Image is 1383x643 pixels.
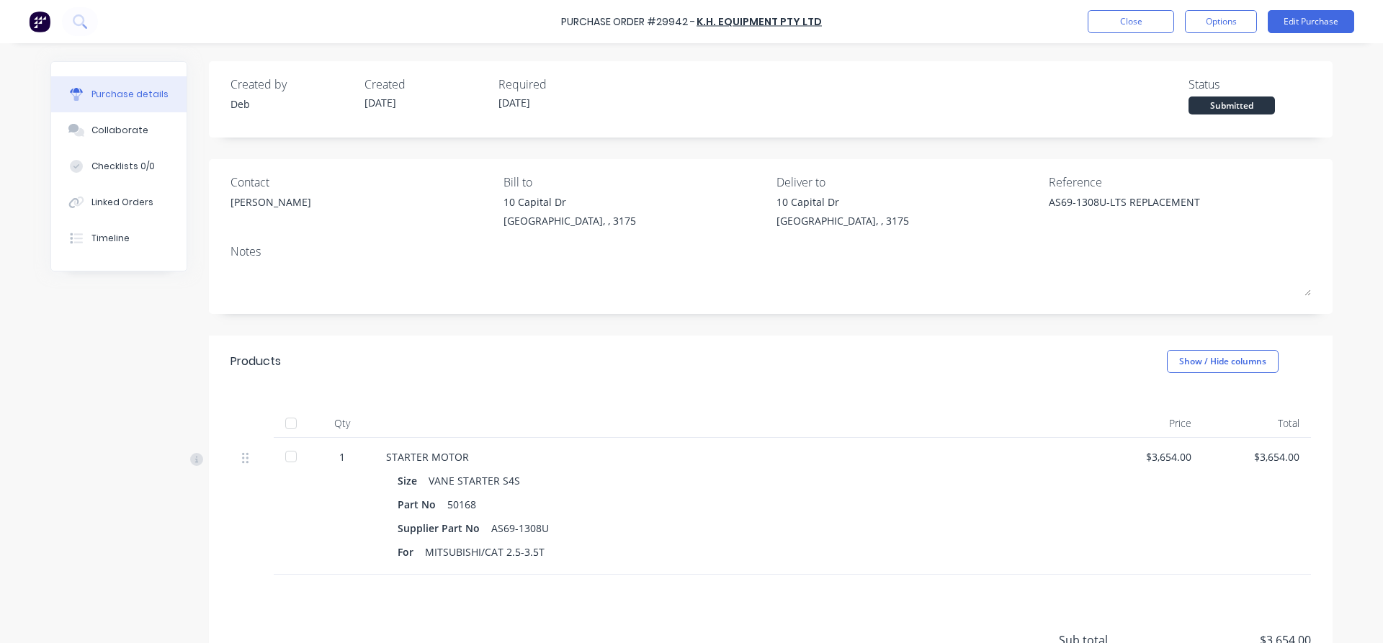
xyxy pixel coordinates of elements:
button: Show / Hide columns [1167,350,1279,373]
div: [PERSON_NAME] [230,194,311,210]
button: Close [1088,10,1174,33]
div: Size [398,470,429,491]
button: Linked Orders [51,184,187,220]
button: Options [1185,10,1257,33]
div: VANE STARTER S4S [429,470,520,491]
div: Created by [230,76,353,93]
div: Supplier Part No [398,518,491,539]
div: Bill to [503,174,766,191]
div: [GEOGRAPHIC_DATA], , 3175 [776,213,909,228]
button: Collaborate [51,112,187,148]
div: 1 [321,449,363,464]
div: Contact [230,174,493,191]
div: Required [498,76,621,93]
div: MITSUBISHI/CAT 2.5-3.5T [425,541,545,562]
div: Purchase Order #29942 - [561,14,695,30]
div: 10 Capital Dr [776,194,909,210]
div: Total [1203,409,1311,438]
div: AS69-1308U [491,518,549,539]
div: For [398,541,425,562]
button: Checklists 0/0 [51,148,187,184]
button: Edit Purchase [1268,10,1354,33]
div: 10 Capital Dr [503,194,636,210]
textarea: AS69-1308U-LTS REPLACEMENT [1049,194,1229,227]
div: STARTER MOTOR [386,449,1083,464]
div: Deb [230,96,353,112]
div: Collaborate [91,124,148,137]
img: Factory [29,11,50,32]
div: Linked Orders [91,196,153,209]
div: Status [1189,76,1311,93]
div: Part No [398,494,447,515]
button: Purchase details [51,76,187,112]
div: Purchase details [91,88,169,101]
a: K.H. EQUIPMENT PTY LTD [697,14,822,29]
div: Qty [310,409,375,438]
div: $3,654.00 [1214,449,1299,464]
div: $3,654.00 [1106,449,1191,464]
div: Deliver to [776,174,1039,191]
button: Timeline [51,220,187,256]
div: [GEOGRAPHIC_DATA], , 3175 [503,213,636,228]
div: Timeline [91,232,130,245]
div: Checklists 0/0 [91,160,155,173]
div: Created [364,76,487,93]
div: 50168 [447,494,476,515]
div: Submitted [1189,96,1275,114]
div: Products [230,353,281,370]
div: Price [1095,409,1203,438]
div: Reference [1049,174,1311,191]
div: Notes [230,243,1311,260]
